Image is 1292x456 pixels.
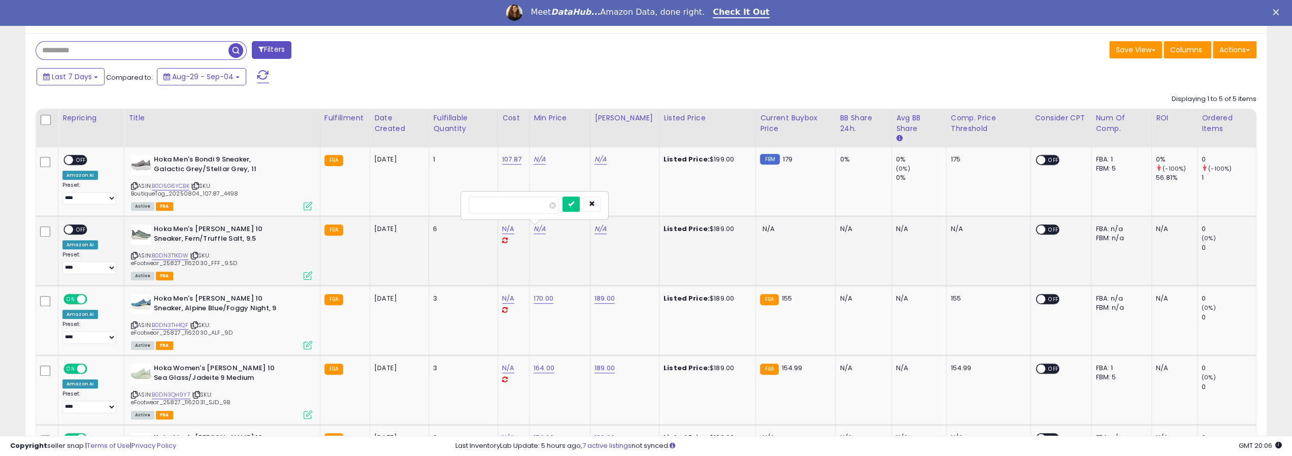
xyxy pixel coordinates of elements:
[1202,113,1252,134] div: Ordered Items
[152,182,189,190] a: B0D5G6YCBK
[531,7,705,17] div: Meet Amazon Data, done right.
[1202,294,1256,303] div: 0
[840,113,887,134] div: BB Share 24h.
[131,294,151,314] img: 416Y7Yd3SoL._SL40_.jpg
[374,294,415,303] div: [DATE]
[1273,9,1283,15] div: Close
[1156,173,1197,182] div: 56.81%
[73,156,89,165] span: OFF
[374,113,424,134] div: Date Created
[131,441,176,450] a: Privacy Policy
[534,294,553,304] a: 170.00
[87,441,130,450] a: Terms of Use
[1045,156,1062,165] span: OFF
[1096,224,1144,234] div: FBA: n/a
[1164,41,1211,58] button: Columns
[324,224,343,236] small: FBA
[502,113,525,123] div: Cost
[37,68,105,85] button: Last 7 Days
[760,294,779,305] small: FBA
[1096,234,1144,243] div: FBM: n/a
[506,5,522,21] img: Profile image for Georgie
[950,113,1026,134] div: Comp. Price Threshold
[1035,113,1087,123] div: Consider CPT
[950,155,1022,164] div: 175
[62,251,116,274] div: Preset:
[896,155,946,164] div: 0%
[534,154,546,165] a: N/A
[64,365,77,373] span: ON
[1096,373,1144,382] div: FBM: 5
[594,363,615,373] a: 189.00
[1156,294,1189,303] div: N/A
[154,364,277,385] b: Hoka Women's [PERSON_NAME] 10 Sea Glass/Jadeite 9 Medium
[1172,94,1256,104] div: Displaying 1 to 5 of 5 items
[664,224,710,234] b: Listed Price:
[896,224,939,234] div: N/A
[534,363,554,373] a: 164.00
[131,321,233,336] span: | SKU: eFootwear_25827_1162030_ALF_9D
[131,390,230,406] span: | SKU: eFootwear_25827_1162031_SJD_9B
[1202,373,1216,381] small: (0%)
[62,310,98,319] div: Amazon AI
[896,294,939,303] div: N/A
[374,224,415,234] div: [DATE]
[582,441,632,450] a: 7 active listings
[324,113,366,123] div: Fulfillment
[433,113,493,134] div: Fulfillable Quantity
[64,295,77,304] span: ON
[594,113,655,123] div: [PERSON_NAME]
[950,364,1022,373] div: 154.99
[950,224,1022,234] div: N/A
[664,154,710,164] b: Listed Price:
[324,155,343,166] small: FBA
[1202,155,1256,164] div: 0
[840,224,884,234] div: N/A
[594,294,615,304] a: 189.00
[157,68,246,85] button: Aug-29 - Sep-04
[760,154,780,165] small: FBM
[840,155,884,164] div: 0%
[664,364,748,373] div: $189.00
[73,225,89,234] span: OFF
[62,113,120,123] div: Repricing
[52,72,92,82] span: Last 7 Days
[1202,382,1256,392] div: 0
[154,224,277,246] b: Hoka Men's [PERSON_NAME] 10 Sneaker, Fern/Truffle Salt, 9.5
[131,182,238,197] span: | SKU: BoutiqueTag_20250804_107.87_4498
[62,390,116,413] div: Preset:
[62,379,98,388] div: Amazon AI
[152,321,188,330] a: B0DN3TH4QF
[156,202,173,211] span: FBA
[760,364,779,375] small: FBA
[594,224,607,234] a: N/A
[1239,441,1282,450] span: 2025-09-12 20:06 GMT
[10,441,47,450] strong: Copyright
[950,294,1022,303] div: 155
[781,363,802,373] span: 154.99
[433,155,490,164] div: 1
[594,154,607,165] a: N/A
[1202,224,1256,234] div: 0
[152,390,190,399] a: B0DN3QH9Y7
[896,165,910,173] small: (0%)
[1096,294,1144,303] div: FBA: n/a
[152,251,188,260] a: B0DN3T1KDW
[252,41,291,59] button: Filters
[760,113,831,134] div: Current Buybox Price
[10,441,176,451] div: seller snap | |
[551,7,600,17] i: DataHub...
[1096,113,1147,134] div: Num of Comp.
[62,171,98,180] div: Amazon AI
[1045,295,1062,304] span: OFF
[172,72,234,82] span: Aug-29 - Sep-04
[131,341,154,350] span: All listings currently available for purchase on Amazon
[324,364,343,375] small: FBA
[502,294,514,304] a: N/A
[374,155,415,164] div: [DATE]
[156,341,173,350] span: FBA
[1096,155,1144,164] div: FBA: 1
[1208,165,1232,173] small: (-100%)
[433,224,490,234] div: 6
[131,202,154,211] span: All listings currently available for purchase on Amazon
